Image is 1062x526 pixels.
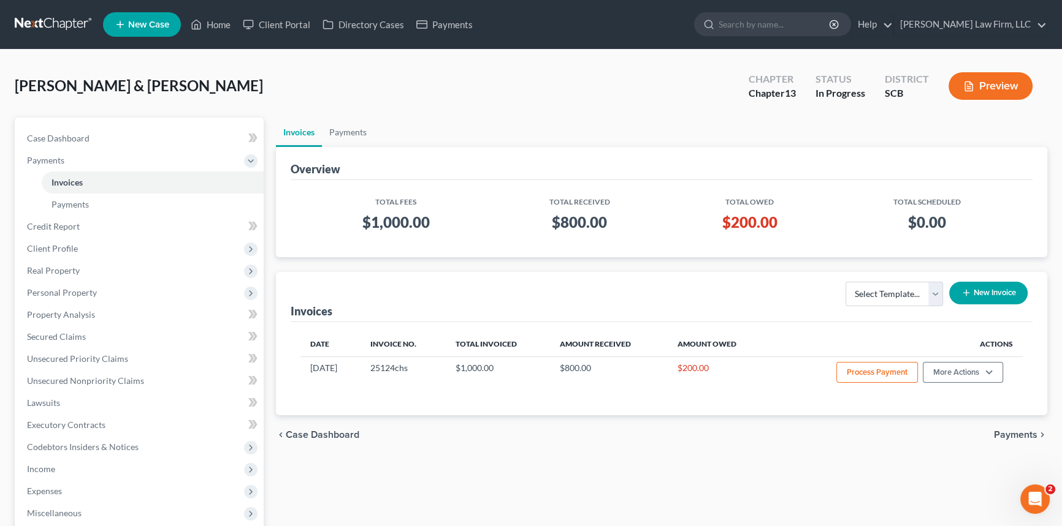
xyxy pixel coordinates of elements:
[15,77,263,94] span: [PERSON_NAME] & [PERSON_NAME]
[185,13,237,36] a: Home
[749,86,796,100] div: Chapter
[17,127,264,149] a: Case Dashboard
[852,13,893,36] a: Help
[668,190,832,208] th: Total Owed
[276,430,359,440] button: chevron_left Case Dashboard
[291,304,332,318] div: Invoices
[492,190,668,208] th: Total Received
[17,370,264,392] a: Unsecured Nonpriority Claims
[785,87,796,99] span: 13
[831,190,1023,208] th: Total Scheduled
[42,171,264,193] a: Invoices
[300,190,492,208] th: Total Fees
[1020,484,1050,514] iframe: Intercom live chat
[719,13,831,36] input: Search by name...
[17,304,264,326] a: Property Analysis
[237,13,316,36] a: Client Portal
[502,212,658,232] h3: $800.00
[17,414,264,436] a: Executory Contracts
[17,216,264,238] a: Credit Report
[1037,430,1047,440] i: chevron_right
[749,72,796,86] div: Chapter
[17,348,264,370] a: Unsecured Priority Claims
[291,162,340,176] div: Overview
[769,332,1023,356] th: Actions
[885,72,929,86] div: District
[27,265,80,276] span: Real Property
[52,177,83,187] span: Invoices
[550,356,667,391] td: $800.00
[128,20,169,29] span: New Case
[361,356,445,391] td: 25124chs
[668,356,770,391] td: $200.00
[923,362,1003,383] button: More Actions
[27,419,105,430] span: Executory Contracts
[27,309,95,320] span: Property Analysis
[949,72,1033,100] button: Preview
[949,282,1028,304] button: New Invoice
[300,332,361,356] th: Date
[286,430,359,440] span: Case Dashboard
[276,118,322,147] a: Invoices
[27,397,60,408] span: Lawsuits
[322,118,374,147] a: Payments
[994,430,1047,440] button: Payments chevron_right
[42,193,264,216] a: Payments
[550,332,667,356] th: Amount Received
[27,287,97,298] span: Personal Property
[27,508,82,518] span: Miscellaneous
[310,212,482,232] h3: $1,000.00
[410,13,479,36] a: Payments
[27,133,90,143] span: Case Dashboard
[27,331,86,342] span: Secured Claims
[816,72,865,86] div: Status
[668,332,770,356] th: Amount Owed
[446,356,551,391] td: $1,000.00
[316,13,410,36] a: Directory Cases
[1045,484,1055,494] span: 2
[27,243,78,254] span: Client Profile
[885,86,929,100] div: SCB
[27,486,62,496] span: Expenses
[27,155,64,165] span: Payments
[27,353,128,364] span: Unsecured Priority Claims
[17,392,264,414] a: Lawsuits
[816,86,865,100] div: In Progress
[27,221,80,231] span: Credit Report
[27,464,55,474] span: Income
[52,199,89,209] span: Payments
[300,356,361,391] td: [DATE]
[994,430,1037,440] span: Payments
[27,441,139,452] span: Codebtors Insiders & Notices
[27,375,144,386] span: Unsecured Nonpriority Claims
[836,362,918,383] button: Process Payment
[446,332,551,356] th: Total Invoiced
[841,212,1013,232] h3: $0.00
[678,212,822,232] h3: $200.00
[276,430,286,440] i: chevron_left
[894,13,1047,36] a: [PERSON_NAME] Law Firm, LLC
[17,326,264,348] a: Secured Claims
[361,332,445,356] th: Invoice No.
